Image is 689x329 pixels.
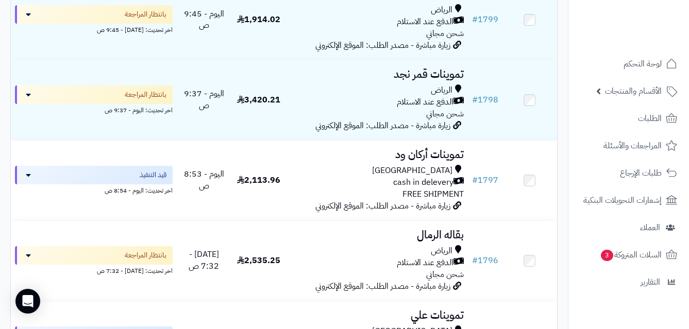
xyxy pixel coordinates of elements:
[472,174,498,186] a: #1797
[15,104,173,115] div: اخر تحديث: اليوم - 9:37 ص
[472,174,478,186] span: #
[397,16,453,28] span: الدفع عند الاستلام
[583,193,662,207] span: إشعارات التحويلات البنكية
[15,265,173,275] div: اخر تحديث: [DATE] - 7:32 ص
[189,248,219,272] span: [DATE] - 7:32 ص
[315,200,450,212] span: زيارة مباشرة - مصدر الطلب: الموقع الإلكتروني
[600,248,662,262] span: السلات المتروكة
[237,174,280,186] span: 2,113.96
[290,309,464,321] h3: تموينات علي
[125,90,166,100] span: بانتظار المراجعة
[237,94,280,106] span: 3,420.21
[125,9,166,20] span: بانتظار المراجعة
[431,84,452,96] span: الرياض
[575,188,683,213] a: إشعارات التحويلات البنكية
[638,111,662,126] span: الطلبات
[472,254,498,267] a: #1796
[426,268,464,281] span: شحن مجاني
[372,165,452,177] span: [GEOGRAPHIC_DATA]
[402,188,464,200] span: FREE SHIPMENT
[575,133,683,158] a: المراجعات والأسئلة
[575,270,683,295] a: التقارير
[603,138,662,153] span: المراجعات والأسئلة
[575,106,683,131] a: الطلبات
[237,254,280,267] span: 2,535.25
[472,13,478,26] span: #
[641,275,660,289] span: التقارير
[237,13,280,26] span: 1,914.02
[290,68,464,80] h3: تموينات قمر نجد
[15,24,173,34] div: اخر تحديث: [DATE] - 9:45 ص
[290,149,464,161] h3: تموينات أركان ود
[315,280,450,292] span: زيارة مباشرة - مصدر الطلب: الموقع الإلكتروني
[426,108,464,120] span: شحن مجاني
[600,249,614,262] span: 3
[431,4,452,16] span: الرياض
[140,170,166,180] span: قيد التنفيذ
[426,27,464,40] span: شحن مجاني
[315,39,450,51] span: زيارة مباشرة - مصدر الطلب: الموقع الإلكتروني
[624,57,662,71] span: لوحة التحكم
[619,8,679,29] img: logo-2.png
[15,289,40,314] div: Open Intercom Messenger
[640,220,660,235] span: العملاء
[472,13,498,26] a: #1799
[575,51,683,76] a: لوحة التحكم
[184,8,224,32] span: اليوم - 9:45 ص
[397,96,453,108] span: الدفع عند الاستلام
[620,166,662,180] span: طلبات الإرجاع
[575,243,683,267] a: السلات المتروكة3
[431,245,452,257] span: الرياض
[15,184,173,195] div: اخر تحديث: اليوم - 8:54 ص
[315,119,450,132] span: زيارة مباشرة - مصدر الطلب: الموقع الإلكتروني
[125,250,166,261] span: بانتظار المراجعة
[472,94,478,106] span: #
[472,254,478,267] span: #
[575,161,683,185] a: طلبات الإرجاع
[184,88,224,112] span: اليوم - 9:37 ص
[290,229,464,241] h3: بقاله الرمال
[397,257,453,269] span: الدفع عند الاستلام
[393,177,453,188] span: cash in delevery
[575,215,683,240] a: العملاء
[605,84,662,98] span: الأقسام والمنتجات
[472,94,498,106] a: #1798
[184,168,224,192] span: اليوم - 8:53 ص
